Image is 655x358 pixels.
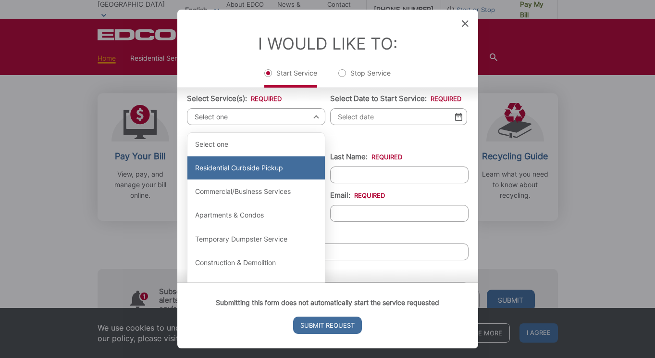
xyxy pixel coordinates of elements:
[187,228,325,251] div: Temporary Dumpster Service
[330,191,385,200] label: Email:
[216,298,439,307] strong: Submitting this form does not automatically start the service requested
[187,156,325,179] div: Residential Curbside Pickup
[455,113,462,121] img: Select date
[187,180,325,203] div: Commercial/Business Services
[187,204,325,227] div: Apartments & Condos
[330,153,402,161] label: Last Name:
[293,317,362,334] input: Submit Request
[338,68,391,88] label: Stop Service
[187,251,325,274] div: Construction & Demolition
[330,108,467,125] input: Select date
[264,68,317,88] label: Start Service
[187,108,325,125] span: Select one
[187,133,325,156] div: Select one
[258,34,397,53] label: I Would Like To:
